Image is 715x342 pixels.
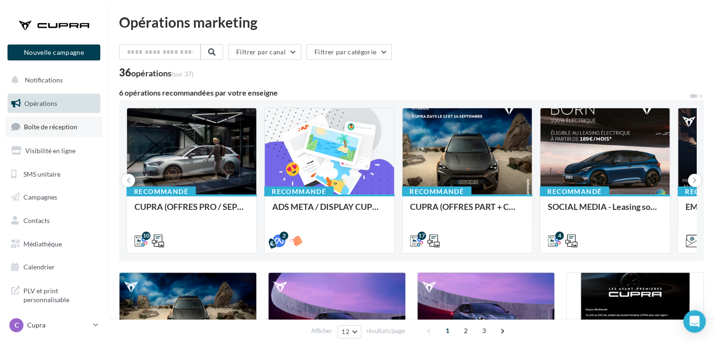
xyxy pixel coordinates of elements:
a: Boîte de réception [6,117,102,137]
div: 4 [555,231,564,240]
div: 6 opérations recommandées par votre enseigne [119,89,689,97]
a: Calendrier [6,257,102,277]
div: Open Intercom Messenger [683,310,706,333]
button: Filtrer par canal [228,44,301,60]
a: Opérations [6,94,102,113]
span: Boîte de réception [24,123,77,131]
div: SOCIAL MEDIA - Leasing social électrique - CUPRA Born [548,202,662,221]
span: Contacts [23,216,50,224]
button: Nouvelle campagne [7,45,100,60]
button: Notifications [6,70,98,90]
a: C Cupra [7,316,100,334]
span: 1 [440,323,455,338]
div: opérations [131,69,194,77]
div: 10 [142,231,150,240]
div: 36 [119,67,194,78]
a: Contacts [6,211,102,230]
span: C [15,320,19,330]
span: Opérations [24,99,57,107]
div: Recommandé [540,186,609,197]
div: Recommandé [402,186,471,197]
span: Afficher [311,327,332,335]
a: Campagnes DataOnDemand [6,312,102,340]
div: Recommandé [127,186,196,197]
span: résultats/page [366,327,405,335]
a: Médiathèque [6,234,102,254]
a: Visibilité en ligne [6,141,102,161]
span: Calendrier [23,263,55,271]
div: CUPRA (OFFRES PART + CUPRA DAYS / SEPT) - SOCIAL MEDIA [410,202,524,221]
span: Visibilité en ligne [25,147,75,155]
div: ADS META / DISPLAY CUPRA DAYS Septembre 2025 [272,202,387,221]
a: Campagnes [6,187,102,207]
span: 3 [477,323,492,338]
div: Recommandé [264,186,334,197]
a: SMS unitaire [6,164,102,184]
div: Opérations marketing [119,15,704,29]
div: 17 [417,231,426,240]
a: PLV et print personnalisable [6,281,102,308]
div: CUPRA (OFFRES PRO / SEPT) - SOCIAL MEDIA [134,202,249,221]
span: Médiathèque [23,240,62,248]
button: 12 [337,325,361,338]
span: 2 [458,323,473,338]
span: SMS unitaire [23,170,60,178]
span: PLV et print personnalisable [23,284,97,305]
span: Notifications [25,76,63,84]
span: Campagnes DataOnDemand [23,316,97,336]
p: Cupra [27,320,89,330]
div: 2 [280,231,288,240]
span: (sur 37) [171,70,194,78]
span: Campagnes [23,193,57,201]
button: Filtrer par catégorie [306,44,392,60]
span: 12 [342,328,350,335]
